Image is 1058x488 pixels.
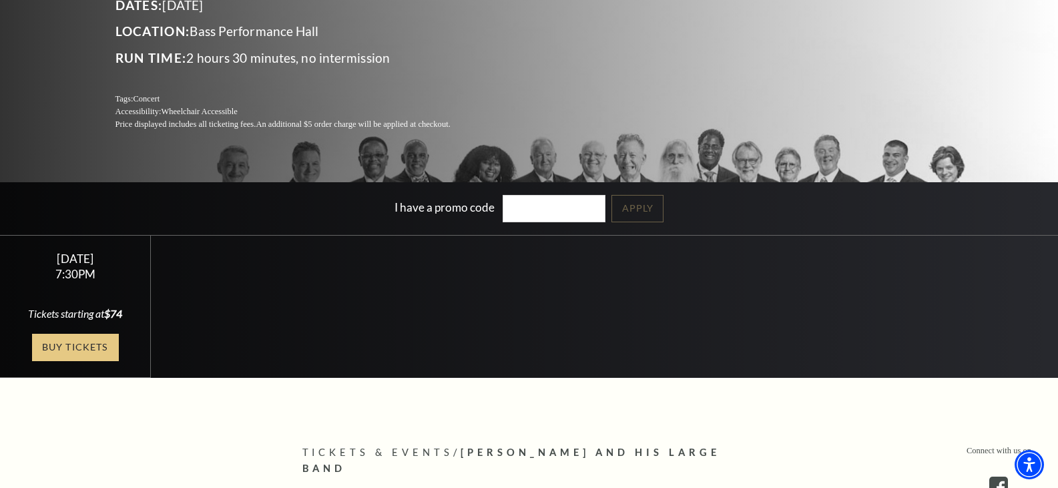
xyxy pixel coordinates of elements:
span: $74 [104,307,122,320]
p: 2 hours 30 minutes, no intermission [115,47,483,69]
span: Run Time: [115,50,187,65]
a: Buy Tickets [32,334,119,361]
p: Tags: [115,93,483,105]
p: Connect with us on [967,445,1031,457]
span: Tickets & Events [302,447,454,458]
p: Accessibility: [115,105,483,118]
span: An additional $5 order charge will be applied at checkout. [256,119,450,129]
p: Price displayed includes all ticketing fees. [115,118,483,131]
div: Tickets starting at [16,306,135,321]
span: [PERSON_NAME] and his Large Band [302,447,721,475]
span: Wheelchair Accessible [161,107,237,116]
span: Concert [133,94,160,103]
div: 7:30PM [16,268,135,280]
span: Location: [115,23,190,39]
p: / [302,445,756,478]
p: Bass Performance Hall [115,21,483,42]
label: I have a promo code [394,200,495,214]
div: [DATE] [16,252,135,266]
div: Accessibility Menu [1015,450,1044,479]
